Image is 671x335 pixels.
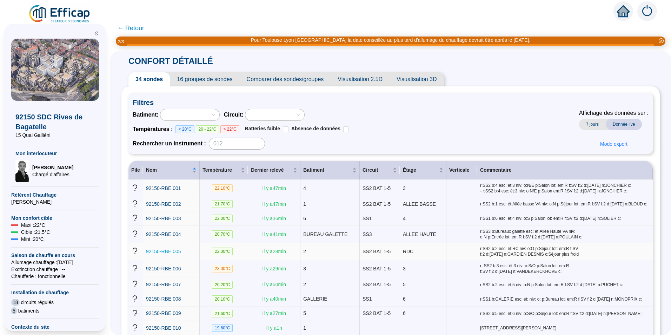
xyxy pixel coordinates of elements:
[363,201,391,207] span: SS2 BAT 1-5
[303,216,306,221] span: 6
[196,125,219,133] span: 20 - 22°C
[403,249,413,254] span: RDC
[220,125,239,133] span: > 22°C
[21,299,54,306] span: circuits régulés
[212,310,233,317] span: 21.60 °C
[303,249,306,254] span: 2
[251,37,531,44] div: Pour Toulouse Lyon [GEOGRAPHIC_DATA] la date conseillée au plus tard d'allumage du chauffage devr...
[133,125,175,133] span: Températures :
[212,248,233,255] span: 22.00 °C
[212,281,233,289] span: 20.20 °C
[331,72,390,86] span: Visualisation 2.5D
[212,295,233,303] span: 20.10 °C
[212,200,233,208] span: 21.70 °C
[480,229,650,240] span: r:SS3 b:Bureaux galette esc: ét:Allée Haute VA niv: o:N p:Entrée lot: em:R f:SV f:2 d:[DATE] n:PO...
[363,266,391,271] span: SS2 BAT 1-5
[212,230,233,238] span: 20.70 °C
[303,185,306,191] span: 4
[606,119,642,130] span: Donnée live
[131,280,139,288] span: question
[146,325,181,331] span: 92150-RBE 010
[11,289,99,296] span: Installation de chauffage
[400,161,446,180] th: Étage
[11,259,99,266] span: Allumage chauffage : [DATE]
[146,216,181,221] span: 92150-RBE 003
[15,160,29,182] img: Chargé d'affaires
[209,138,265,150] input: 012
[303,325,306,331] span: 1
[403,266,406,271] span: 3
[360,161,400,180] th: Circuit
[303,166,351,174] span: Batiment
[363,282,391,287] span: SS2 BAT 1-5
[480,216,650,221] span: r:SS1 b:6 esc: ét:4 niv: o:S p:Salon lot: em:R f:SV f:2 d:[DATE] n:SOLIER c:
[133,98,649,107] span: Filtres
[303,266,306,271] span: 3
[659,38,664,43] span: close-circle
[146,201,181,207] span: 92150-RBE 002
[262,282,286,287] span: Il y a 50 min
[300,161,360,180] th: Batiment
[262,310,286,316] span: Il y a 27 min
[121,56,220,66] span: CONFORT DÉTAILLÉ
[11,198,99,205] span: [PERSON_NAME]
[21,222,45,229] span: Maxi : 22 °C
[262,216,286,221] span: Il y a 36 min
[248,161,300,180] th: Dernier relevé
[146,231,181,238] a: 92150-RBE 004
[262,249,286,254] span: Il y a 28 min
[363,216,372,221] span: SS1
[303,282,306,287] span: 2
[15,132,95,139] span: 15 Quai Galliéni
[363,166,391,174] span: Circuit
[21,236,44,243] span: Mini : 20 °C
[403,201,436,207] span: ALLEE BASSE
[94,31,99,36] span: double-left
[28,4,92,24] img: efficap energie logo
[403,185,406,191] span: 3
[18,307,40,314] span: batiments
[146,266,181,271] span: 92150-RBE 006
[146,249,181,254] span: 92150-RBE 005
[303,310,306,316] span: 5
[212,265,233,272] span: 23.00 °C
[480,296,650,302] span: r:SS1 b:GALERIE esc: ét: niv: o: p:Bureau lot: em:R f:SV f:2 d:[DATE] n:MONOPRIX c:
[477,161,653,180] th: Commentaire
[146,295,181,303] a: 92150-RBE 008
[131,200,139,207] span: question
[131,184,139,191] span: question
[32,171,73,178] span: Chargé d'affaires
[11,323,99,330] span: Contexte du site
[131,309,139,317] span: question
[21,229,50,236] span: Cible : 21.5 °C
[446,161,477,180] th: Verticale
[11,191,99,198] span: Référent Chauffage
[480,246,650,257] span: r:SS2 b:2 esc: ét:RC niv: o:O p:Séjour lot: em:R f:SV f:2 d:[DATE] n:GARDIEN DESMIS c:Séjour plus...
[363,249,391,254] span: SS2 BAT 1-5
[403,166,438,174] span: Étage
[131,247,139,255] span: question
[131,230,139,237] span: question
[117,23,144,33] span: ← Retour
[480,325,650,331] span: [STREET_ADDRESS][PERSON_NAME]
[118,39,124,44] i: 2 / 3
[403,231,436,237] span: ALLEE HAUTE
[146,282,181,287] span: 92150-RBE 007
[131,264,139,272] span: question
[146,310,181,317] a: 92150-RBE 009
[480,183,650,194] span: r:SS2 b:4 esc: ét:3 niv: o:N/E p:Salon lot: em:R f:SV f:2 d:[DATE] n:JONCHIER c: - r:SS2 b:4 esc:...
[480,311,650,316] span: r:SS2 b:5 esc: ét:6 niv: o:S/O p:Séjour lot: em:R f:SV f:2 d:[DATE] n:[PERSON_NAME]:
[403,296,406,302] span: 6
[11,299,20,306] span: 18
[262,185,286,191] span: Il y a 47 min
[262,266,286,271] span: Il y a 29 min
[480,282,650,288] span: r:SS2 b:2 esc: ét:5 niv: o:N p:Salon lot: em:R f:SV f:2 d:[DATE] n:PUCHET c:
[390,72,444,86] span: Visualisation 3D
[245,126,280,131] span: Batteries faible
[303,231,347,237] span: BUREAU GALETTE
[131,295,139,302] span: question
[146,296,181,302] span: 92150-RBE 008
[15,150,95,157] span: Mon interlocuteur
[363,185,391,191] span: SS2 BAT 1-5
[143,161,200,180] th: Nom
